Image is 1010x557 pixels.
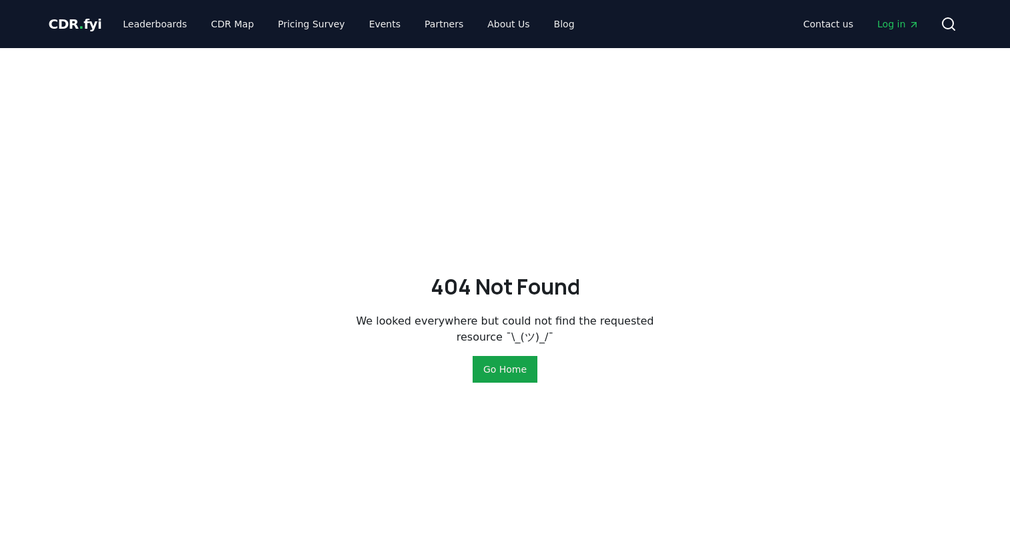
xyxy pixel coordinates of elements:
[792,12,864,36] a: Contact us
[877,17,919,31] span: Log in
[49,15,102,33] a: CDR.fyi
[358,12,411,36] a: Events
[267,12,355,36] a: Pricing Survey
[477,12,540,36] a: About Us
[112,12,198,36] a: Leaderboards
[200,12,264,36] a: CDR Map
[792,12,929,36] nav: Main
[112,12,585,36] nav: Main
[79,16,83,32] span: .
[473,356,537,383] button: Go Home
[866,12,929,36] a: Log in
[414,12,474,36] a: Partners
[356,313,655,345] p: We looked everywhere but could not find the requested resource ¯\_(ツ)_/¯
[431,270,580,303] h2: 404 Not Found
[543,12,585,36] a: Blog
[49,16,102,32] span: CDR fyi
